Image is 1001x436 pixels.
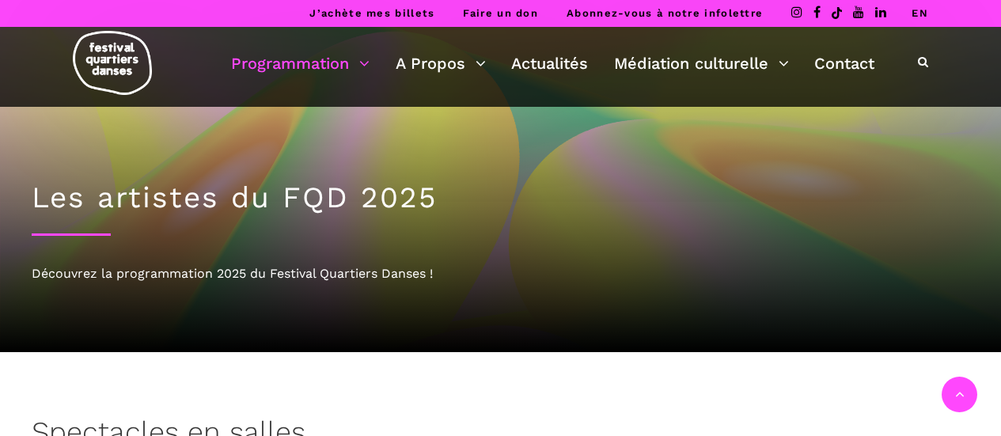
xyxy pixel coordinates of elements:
a: J’achète mes billets [309,7,434,19]
div: Découvrez la programmation 2025 du Festival Quartiers Danses ! [32,263,969,284]
a: Contact [814,50,874,77]
a: Programmation [231,50,370,77]
a: A Propos [396,50,486,77]
img: logo-fqd-med [73,31,152,95]
a: EN [912,7,928,19]
h1: Les artistes du FQD 2025 [32,180,969,215]
a: Actualités [511,50,588,77]
a: Faire un don [463,7,538,19]
a: Médiation culturelle [614,50,789,77]
a: Abonnez-vous à notre infolettre [567,7,763,19]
